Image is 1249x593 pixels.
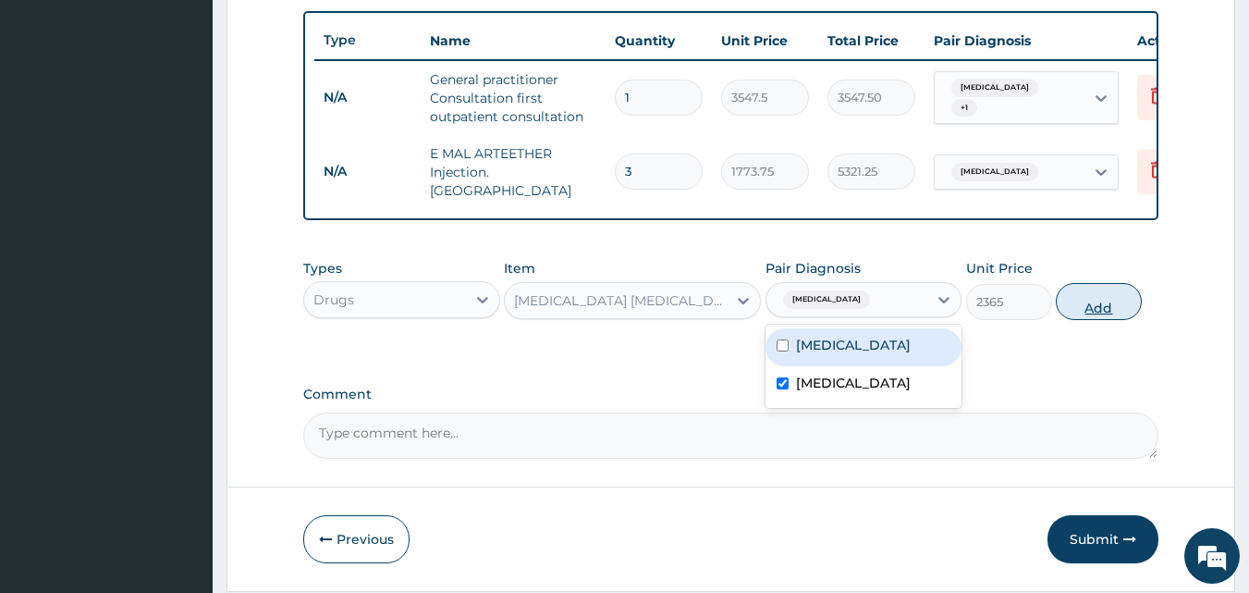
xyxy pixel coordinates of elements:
[796,374,911,392] label: [MEDICAL_DATA]
[951,99,977,117] span: + 1
[1128,22,1220,59] th: Actions
[606,22,712,59] th: Quantity
[314,80,421,115] td: N/A
[314,154,421,189] td: N/A
[303,9,348,54] div: Minimize live chat window
[96,104,311,128] div: Chat with us now
[421,135,606,209] td: E MAL ARTEETHER Injection. [GEOGRAPHIC_DATA]
[1056,283,1142,320] button: Add
[818,22,925,59] th: Total Price
[951,163,1038,181] span: [MEDICAL_DATA]
[514,291,729,310] div: [MEDICAL_DATA] [MEDICAL_DATA] 1125mg
[303,387,1159,402] label: Comment
[303,515,410,563] button: Previous
[34,93,75,139] img: d_794563401_company_1708531726252_794563401
[421,22,606,59] th: Name
[303,261,342,277] label: Types
[765,259,861,278] label: Pair Diagnosis
[313,290,354,309] div: Drugs
[1047,515,1158,563] button: Submit
[421,61,606,135] td: General practitioner Consultation first outpatient consultation
[107,179,255,365] span: We're online!
[925,22,1128,59] th: Pair Diagnosis
[504,259,535,278] label: Item
[783,290,870,309] span: [MEDICAL_DATA]
[966,259,1033,278] label: Unit Price
[9,396,352,461] textarea: Type your message and hit 'Enter'
[712,22,818,59] th: Unit Price
[951,79,1038,97] span: [MEDICAL_DATA]
[796,336,911,354] label: [MEDICAL_DATA]
[314,23,421,57] th: Type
